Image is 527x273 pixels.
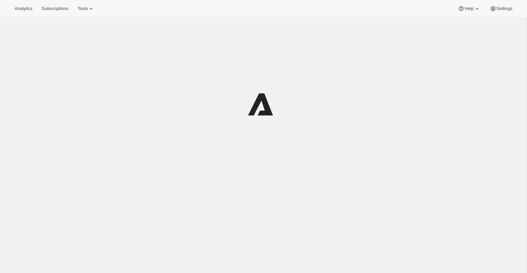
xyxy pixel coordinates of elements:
button: Help [454,4,484,13]
button: Subscriptions [38,4,72,13]
button: Analytics [11,4,36,13]
span: Settings [496,6,512,11]
span: Help [464,6,473,11]
span: Analytics [15,6,32,11]
span: Subscriptions [42,6,68,11]
button: Tools [73,4,98,13]
span: Tools [77,6,88,11]
button: Settings [486,4,516,13]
